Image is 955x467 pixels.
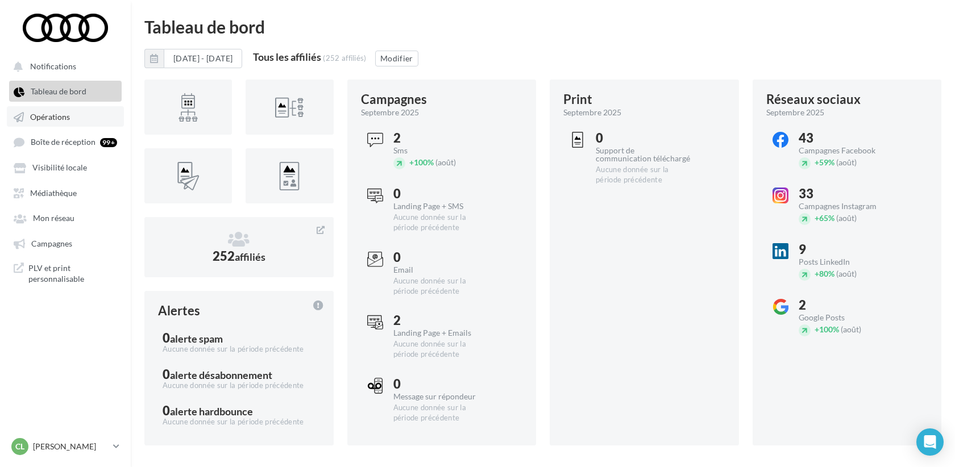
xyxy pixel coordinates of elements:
[7,56,119,76] button: Notifications
[7,207,124,228] a: Mon réseau
[393,251,488,264] div: 0
[596,165,691,185] div: Aucune donnée sur la période précédente
[163,405,315,417] div: 0
[31,137,95,147] span: Boîte de réception
[170,333,223,344] div: alerte spam
[393,187,488,200] div: 0
[163,344,315,355] div: Aucune donnée sur la période précédente
[766,107,824,118] span: septembre 2025
[409,157,414,167] span: +
[7,106,124,127] a: Opérations
[799,147,894,155] div: Campagnes Facebook
[596,132,691,144] div: 0
[815,269,834,278] span: 80%
[435,157,456,167] span: (août)
[28,262,117,285] span: PLV et print personnalisable
[32,163,87,173] span: Visibilité locale
[361,107,419,118] span: septembre 2025
[393,212,488,233] div: Aucune donnée sur la période précédente
[815,324,839,334] span: 100%
[393,276,488,297] div: Aucune donnée sur la période précédente
[213,248,265,264] span: 252
[393,378,488,390] div: 0
[30,188,77,198] span: Médiathèque
[30,112,70,122] span: Opérations
[766,93,861,106] div: Réseaux sociaux
[235,251,265,263] span: affiliés
[393,202,488,210] div: Landing Page + SMS
[7,233,124,253] a: Campagnes
[836,269,857,278] span: (août)
[7,131,124,152] a: Boîte de réception 99+
[163,368,315,381] div: 0
[393,393,488,401] div: Message sur répondeur
[815,269,819,278] span: +
[799,243,894,256] div: 9
[799,258,894,266] div: Posts LinkedIn
[33,441,109,452] p: [PERSON_NAME]
[144,49,242,68] button: [DATE] - [DATE]
[841,324,861,334] span: (août)
[799,202,894,210] div: Campagnes Instagram
[393,403,488,423] div: Aucune donnée sur la période précédente
[375,51,418,66] button: Modifier
[799,299,894,311] div: 2
[836,213,857,223] span: (août)
[393,329,488,337] div: Landing Page + Emails
[164,49,242,68] button: [DATE] - [DATE]
[9,436,122,457] a: Cl [PERSON_NAME]
[144,18,941,35] div: Tableau de bord
[815,213,819,223] span: +
[393,132,488,144] div: 2
[393,147,488,155] div: Sms
[31,239,72,248] span: Campagnes
[323,53,367,62] div: (252 affiliés)
[815,157,834,167] span: 59%
[163,332,315,344] div: 0
[836,157,857,167] span: (août)
[170,370,272,380] div: alerte désabonnement
[158,305,200,317] div: Alertes
[7,258,124,289] a: PLV et print personnalisable
[30,61,76,71] span: Notifications
[7,157,124,177] a: Visibilité locale
[916,428,944,456] div: Open Intercom Messenger
[815,213,834,223] span: 65%
[33,214,74,223] span: Mon réseau
[799,314,894,322] div: Google Posts
[170,406,253,416] div: alerte hardbounce
[7,182,124,203] a: Médiathèque
[393,339,488,360] div: Aucune donnée sur la période précédente
[31,87,86,97] span: Tableau de bord
[393,266,488,274] div: Email
[799,132,894,144] div: 43
[15,441,24,452] span: Cl
[361,93,427,106] div: Campagnes
[7,81,124,101] a: Tableau de bord
[100,138,117,147] div: 99+
[799,187,894,200] div: 33
[409,157,434,167] span: 100%
[253,52,321,62] div: Tous les affiliés
[563,107,621,118] span: septembre 2025
[563,93,592,106] div: Print
[815,324,819,334] span: +
[596,147,691,162] div: Support de communication téléchargé
[393,314,488,327] div: 2
[815,157,819,167] span: +
[163,417,315,427] div: Aucune donnée sur la période précédente
[163,381,315,391] div: Aucune donnée sur la période précédente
